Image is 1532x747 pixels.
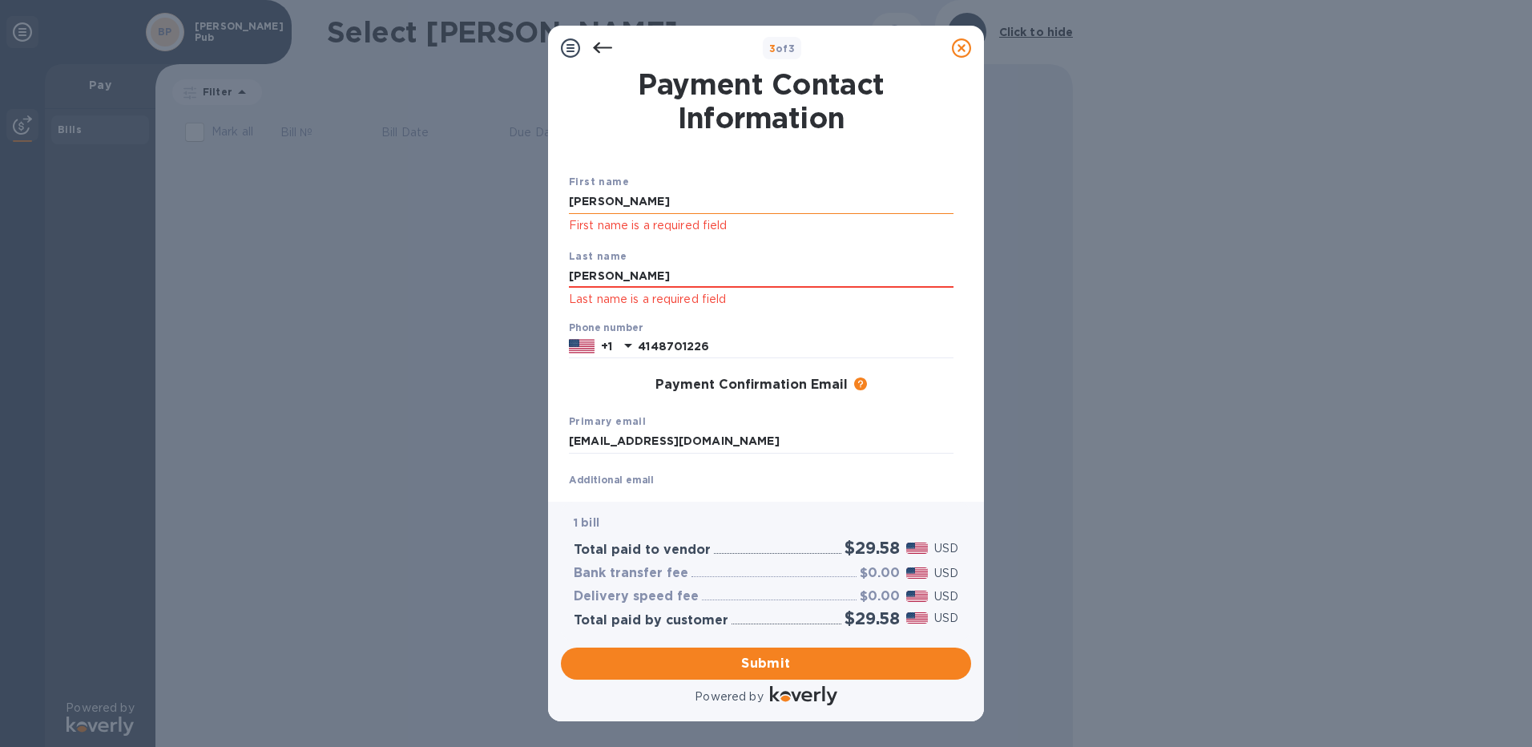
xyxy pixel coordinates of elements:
[569,190,953,214] input: Enter your first name
[569,67,953,135] h1: Payment Contact Information
[906,612,928,624] img: USD
[574,654,958,673] span: Submit
[574,589,699,604] h3: Delivery speed fee
[574,543,711,558] h3: Total paid to vendor
[569,430,953,454] input: Enter your primary name
[906,567,928,579] img: USD
[569,487,834,511] input: Enter additional email
[934,588,958,605] p: USD
[906,591,928,602] img: USD
[934,565,958,582] p: USD
[601,338,612,354] p: +1
[769,42,796,55] b: of 3
[574,566,688,581] h3: Bank transfer fee
[860,566,900,581] h3: $0.00
[569,337,595,355] img: US
[569,250,627,262] b: Last name
[934,610,958,627] p: USD
[574,613,728,628] h3: Total paid by customer
[906,543,928,554] img: USD
[569,323,643,333] label: Phone number
[845,538,900,558] h2: $29.58
[569,176,629,188] b: First name
[695,688,763,705] p: Powered by
[569,415,646,427] b: Primary email
[769,42,776,55] span: 3
[860,589,900,604] h3: $0.00
[569,290,953,309] p: Last name is a required field
[574,516,599,529] b: 1 bill
[569,475,654,485] label: Additional email
[845,608,900,628] h2: $29.58
[569,264,953,289] input: Enter your last name
[561,648,971,680] button: Submit
[655,378,848,393] h3: Payment Confirmation Email
[934,540,958,557] p: USD
[638,335,953,359] input: Enter your phone number
[770,686,837,705] img: Logo
[569,216,953,235] p: First name is a required field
